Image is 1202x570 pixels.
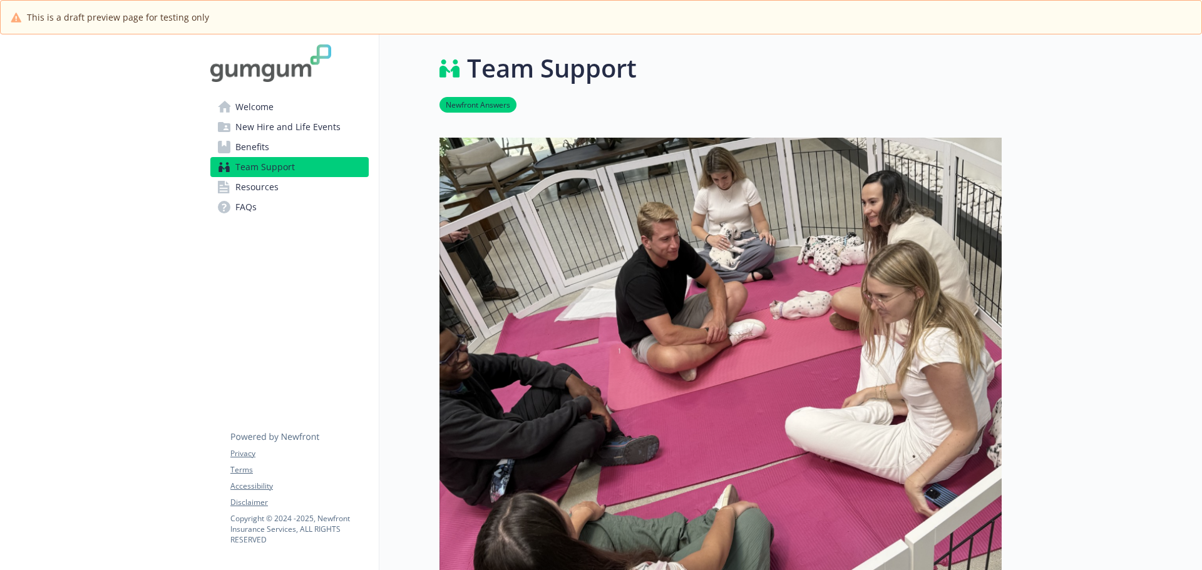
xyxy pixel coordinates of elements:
[235,137,269,157] span: Benefits
[210,177,369,197] a: Resources
[235,177,279,197] span: Resources
[230,464,368,476] a: Terms
[210,97,369,117] a: Welcome
[235,117,341,137] span: New Hire and Life Events
[467,49,637,87] h1: Team Support
[210,157,369,177] a: Team Support
[210,117,369,137] a: New Hire and Life Events
[210,137,369,157] a: Benefits
[235,197,257,217] span: FAQs
[235,157,295,177] span: Team Support
[230,513,368,545] p: Copyright © 2024 - 2025 , Newfront Insurance Services, ALL RIGHTS RESERVED
[235,97,274,117] span: Welcome
[230,448,368,459] a: Privacy
[230,497,368,508] a: Disclaimer
[27,11,209,24] span: This is a draft preview page for testing only
[210,197,369,217] a: FAQs
[439,98,516,110] a: Newfront Answers
[230,481,368,492] a: Accessibility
